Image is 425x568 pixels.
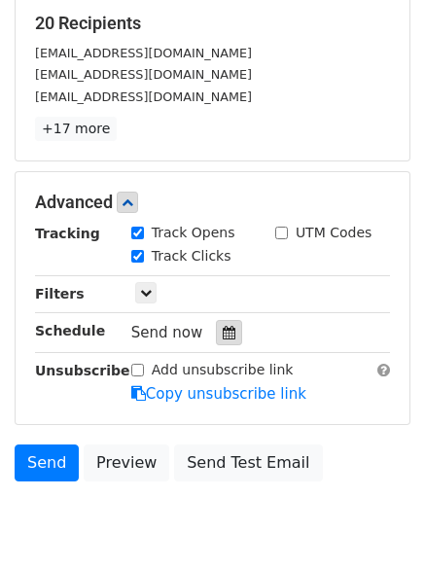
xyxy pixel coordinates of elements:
strong: Unsubscribe [35,363,130,378]
small: [EMAIL_ADDRESS][DOMAIN_NAME] [35,46,252,60]
h5: Advanced [35,192,390,213]
iframe: Chat Widget [328,475,425,568]
a: Send Test Email [174,444,322,481]
a: Copy unsubscribe link [131,385,306,403]
h5: 20 Recipients [35,13,390,34]
a: Preview [84,444,169,481]
a: Send [15,444,79,481]
label: Add unsubscribe link [152,360,294,380]
label: Track Clicks [152,246,231,266]
strong: Schedule [35,323,105,338]
span: Send now [131,324,203,341]
label: Track Opens [152,223,235,243]
strong: Filters [35,286,85,302]
label: UTM Codes [296,223,372,243]
small: [EMAIL_ADDRESS][DOMAIN_NAME] [35,89,252,104]
strong: Tracking [35,226,100,241]
small: [EMAIL_ADDRESS][DOMAIN_NAME] [35,67,252,82]
a: +17 more [35,117,117,141]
